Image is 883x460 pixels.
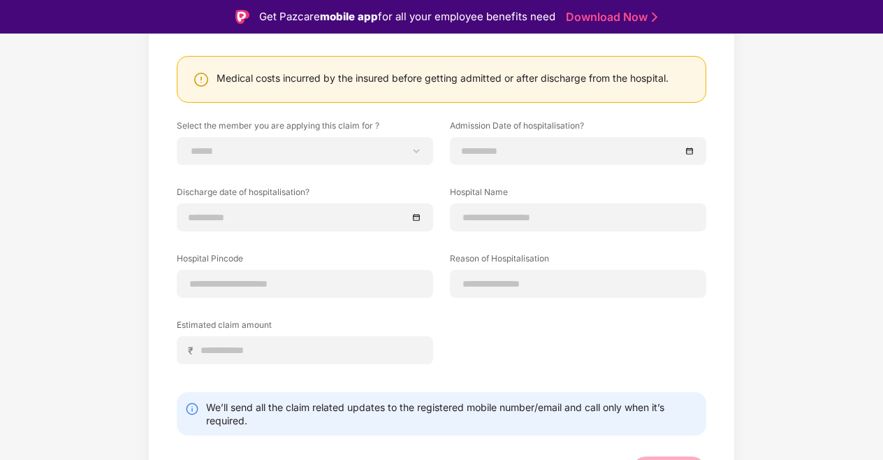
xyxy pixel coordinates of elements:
label: Admission Date of hospitalisation? [450,120,706,137]
label: Hospital Name [450,186,706,203]
img: Logo [235,10,249,24]
div: Get Pazcare for all your employee benefits need [259,8,555,25]
img: Stroke [652,10,657,24]
img: svg+xml;base64,PHN2ZyBpZD0iV2FybmluZ18tXzI0eDI0IiBkYXRhLW5hbWU9Ildhcm5pbmcgLSAyNHgyNCIgeG1sbnM9Im... [193,71,210,88]
img: svg+xml;base64,PHN2ZyBpZD0iSW5mby0yMHgyMCIgeG1sbnM9Imh0dHA6Ly93d3cudzMub3JnLzIwMDAvc3ZnIiB3aWR0aD... [185,402,199,416]
span: ₹ [188,344,199,357]
label: Discharge date of hospitalisation? [177,186,433,203]
label: Hospital Pincode [177,252,433,270]
label: Estimated claim amount [177,319,433,336]
strong: mobile app [320,10,378,23]
div: We’ll send all the claim related updates to the registered mobile number/email and call only when... [206,401,698,427]
div: Medical costs incurred by the insured before getting admitted or after discharge from the hospital. [217,71,669,85]
label: Select the member you are applying this claim for ? [177,120,433,137]
a: Download Now [566,10,653,24]
label: Reason of Hospitalisation [450,252,706,270]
